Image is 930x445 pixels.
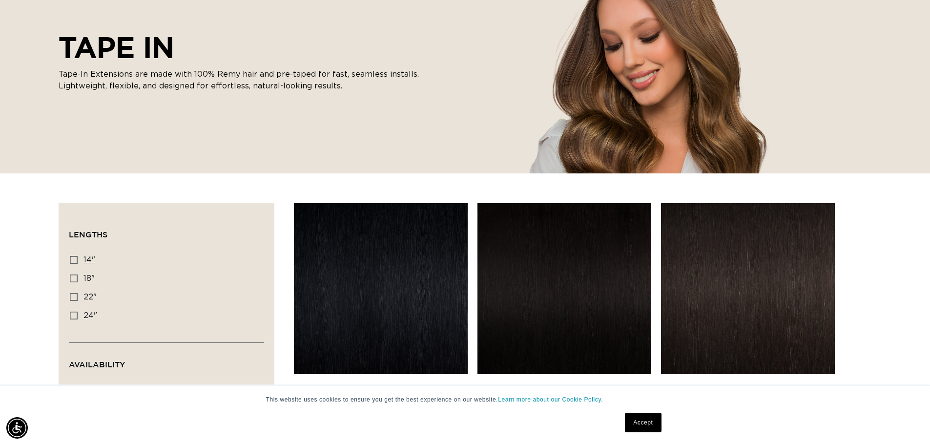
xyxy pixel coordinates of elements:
a: Learn more about our Cookie Policy. [498,396,603,403]
a: Accept [625,413,661,432]
p: Tape-In Extensions are made with 100% Remy hair and pre-taped for fast, seamless installs. Lightw... [59,68,430,92]
span: 24" [83,312,97,319]
div: Accessibility Menu [6,417,28,439]
p: This website uses cookies to ensure you get the best experience on our website. [266,395,664,404]
span: Lengths [69,230,107,239]
summary: Availability (0 selected) [69,343,264,378]
span: 22" [83,293,97,301]
span: 14" [83,256,95,264]
span: Availability [69,360,125,369]
span: 18" [83,275,95,282]
h2: TAPE IN [59,30,430,64]
summary: Lengths (0 selected) [69,213,264,248]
